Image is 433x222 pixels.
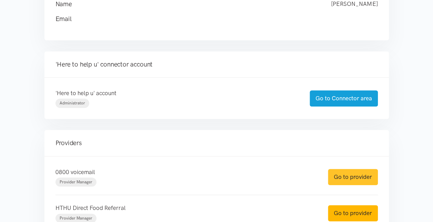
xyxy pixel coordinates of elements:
h4: Email [55,14,364,24]
span: Provider Manager [60,216,92,221]
h4: 'Here to help u' connector account [55,60,378,69]
span: Administrator [60,101,85,105]
a: Go to Connector area [310,90,378,107]
p: 0800 voicemail [55,168,314,177]
span: Provider Manager [60,180,92,184]
a: Go to provider [328,169,378,185]
h4: Providers [55,138,378,148]
p: 'Here to help u' account [55,89,296,98]
a: Go to provider [328,205,378,221]
p: HTHU Direct Food Referral [55,203,314,213]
